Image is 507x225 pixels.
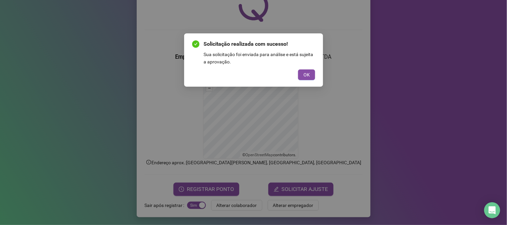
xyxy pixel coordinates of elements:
[303,71,310,78] span: OK
[484,202,500,218] div: Open Intercom Messenger
[192,40,200,48] span: check-circle
[204,51,315,65] div: Sua solicitação foi enviada para análise e está sujeita a aprovação.
[298,69,315,80] button: OK
[204,40,315,48] span: Solicitação realizada com sucesso!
